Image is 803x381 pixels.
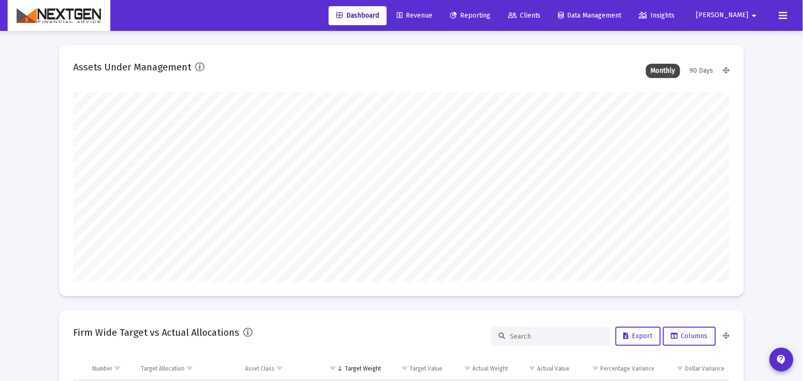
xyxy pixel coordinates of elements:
[240,357,321,380] td: Column Asset Class
[336,11,379,20] span: Dashboard
[410,365,442,372] div: Target Value
[513,357,574,380] td: Column Actual Value
[141,365,185,372] div: Target Allocation
[600,365,655,372] div: Percentage Variance
[685,365,725,372] div: Dollar Variance
[685,64,718,78] div: 90 Days
[500,6,548,25] a: Clients
[447,357,513,380] td: Column Actual Weight
[616,327,661,346] button: Export
[386,357,448,380] td: Column Target Value
[677,365,684,372] span: Show filter options for column 'Dollar Variance'
[186,365,193,372] span: Show filter options for column 'Target Allocation'
[389,6,440,25] a: Revenue
[442,6,498,25] a: Reporting
[624,332,653,340] span: Export
[529,365,536,372] span: Show filter options for column 'Actual Value'
[646,64,680,78] div: Monthly
[321,357,386,380] td: Column Target Weight
[558,11,622,20] span: Data Management
[551,6,629,25] a: Data Management
[397,11,432,20] span: Revenue
[749,6,760,25] mat-icon: arrow_drop_down
[276,365,283,372] span: Show filter options for column 'Asset Class'
[537,365,569,372] div: Actual Value
[663,327,716,346] button: Columns
[92,365,112,372] div: Number
[508,11,541,20] span: Clients
[245,365,274,372] div: Asset Class
[114,365,121,372] span: Show filter options for column 'Number'
[329,6,387,25] a: Dashboard
[345,365,382,372] div: Target Weight
[464,365,471,372] span: Show filter options for column 'Actual Weight'
[592,365,599,372] span: Show filter options for column 'Percentage Variance'
[88,357,136,380] td: Column Number
[330,365,337,372] span: Show filter options for column 'Target Weight'
[696,11,749,20] span: [PERSON_NAME]
[632,6,683,25] a: Insights
[136,357,240,380] td: Column Target Allocation
[401,365,408,372] span: Show filter options for column 'Target Value'
[450,11,490,20] span: Reporting
[73,325,239,340] h2: Firm Wide Target vs Actual Allocations
[776,354,787,365] mat-icon: contact_support
[510,332,603,341] input: Search
[73,59,191,75] h2: Assets Under Management
[685,6,772,25] button: [PERSON_NAME]
[659,357,730,380] td: Column Dollar Variance
[574,357,659,380] td: Column Percentage Variance
[472,365,508,372] div: Actual Weight
[671,332,708,340] span: Columns
[639,11,675,20] span: Insights
[15,6,103,25] img: Dashboard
